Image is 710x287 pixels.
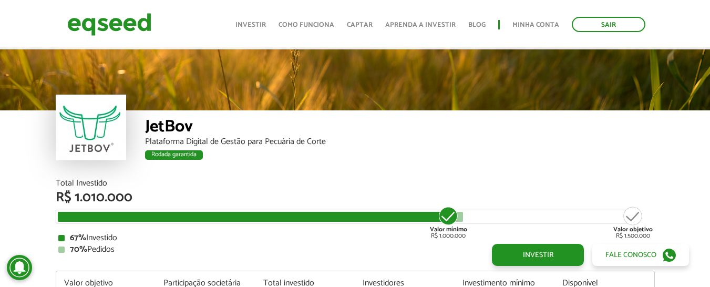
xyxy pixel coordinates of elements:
div: R$ 1.000.000 [429,206,468,239]
a: Blog [468,22,486,28]
img: EqSeed [67,11,151,38]
a: Sair [572,17,645,32]
div: R$ 1.010.000 [56,191,655,204]
div: Investido [58,234,652,242]
a: Captar [347,22,373,28]
strong: Valor mínimo [430,224,467,234]
strong: 70% [70,242,87,257]
strong: Valor objetivo [613,224,653,234]
a: Investir [492,244,584,266]
div: Total Investido [56,179,655,188]
a: Aprenda a investir [385,22,456,28]
a: Investir [235,22,266,28]
div: Plataforma Digital de Gestão para Pecuária de Corte [145,138,655,146]
a: Minha conta [512,22,559,28]
a: Como funciona [279,22,334,28]
a: Fale conosco [592,244,689,266]
div: Pedidos [58,245,652,254]
div: Rodada garantida [145,150,203,160]
strong: 67% [70,231,86,245]
div: JetBov [145,118,655,138]
div: R$ 1.500.000 [613,206,653,239]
